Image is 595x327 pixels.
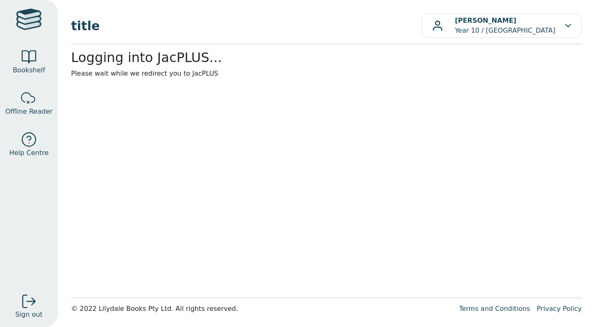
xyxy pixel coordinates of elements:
[15,310,43,320] span: Sign out
[71,69,582,79] p: Please wait while we redirect you to JacPLUS
[421,13,582,38] button: [PERSON_NAME]Year 10 / [GEOGRAPHIC_DATA]
[459,305,530,313] a: Terms and Conditions
[71,50,582,65] h2: Logging into JacPLUS...
[13,65,45,75] span: Bookshelf
[455,16,555,36] p: Year 10 / [GEOGRAPHIC_DATA]
[9,148,48,158] span: Help Centre
[5,107,52,117] span: Offline Reader
[71,304,452,314] div: © 2022 Lilydale Books Pty Ltd. All rights reserved.
[537,305,582,313] a: Privacy Policy
[455,17,516,24] b: [PERSON_NAME]
[71,17,421,35] span: title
